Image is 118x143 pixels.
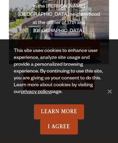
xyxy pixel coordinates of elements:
[14,48,104,104] div: This site uses cookies to enhance user experience, analyze site usage and provide a personalized ...
[34,104,84,119] a: Learn More
[106,88,113,95] span: No
[40,119,78,134] a: I Agree
[21,90,50,95] a: privacy policy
